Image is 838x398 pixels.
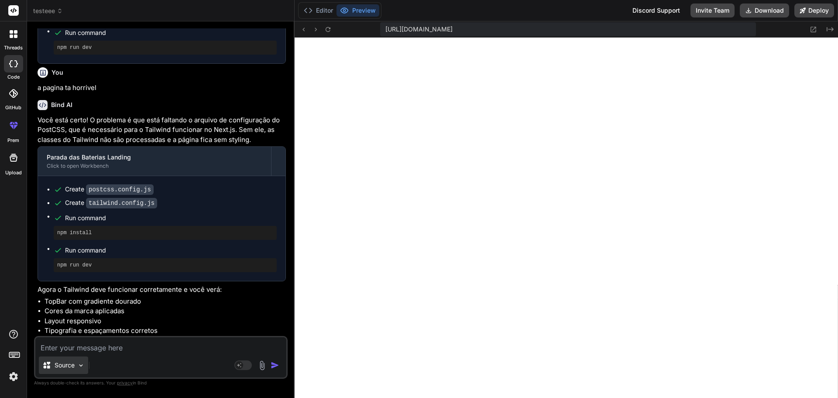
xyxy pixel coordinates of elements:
span: privacy [117,380,133,385]
span: [URL][DOMAIN_NAME] [385,25,453,34]
p: Source [55,361,75,370]
label: threads [4,44,23,52]
pre: npm install [57,229,273,236]
label: Upload [5,169,22,177]
label: code [7,73,20,81]
button: Preview [337,4,379,17]
pre: npm run dev [57,262,273,269]
button: Deploy [794,3,834,17]
div: Create [65,198,157,208]
li: TopBar com gradiente dourado [45,297,286,307]
div: Parada das Baterias Landing [47,153,262,162]
button: Invite Team [690,3,735,17]
p: Always double-check its answers. Your in Bind [34,379,288,387]
span: Run command [65,246,277,255]
code: postcss.config.js [86,184,154,195]
code: tailwind.config.js [86,198,157,208]
button: Parada das Baterias LandingClick to open Workbench [38,147,271,176]
button: Download [740,3,789,17]
p: Você está certo! O problema é que está faltando o arquivo de configuração do PostCSS, que é neces... [38,115,286,145]
img: settings [6,369,21,384]
img: icon [271,361,279,370]
button: Editor [300,4,337,17]
span: testeee [33,7,63,15]
img: Pick Models [77,362,85,369]
span: Run command [65,214,277,222]
h6: You [52,68,63,77]
li: Tipografia e espaçamentos corretos [45,326,286,336]
span: Run command [65,28,277,37]
label: prem [7,137,19,144]
pre: npm run dev [57,44,273,51]
li: Layout responsivo [45,316,286,326]
p: a pagina ta horrivel [38,83,286,93]
label: GitHub [5,104,21,111]
iframe: Preview [295,38,838,398]
div: Discord Support [627,3,685,17]
p: Agora o Tailwind deve funcionar corretamente e você verá: [38,285,286,295]
li: Cores da marca aplicadas [45,306,286,316]
img: attachment [257,360,267,370]
div: Create [65,185,154,194]
h6: Bind AI [51,100,72,109]
div: Click to open Workbench [47,163,262,170]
